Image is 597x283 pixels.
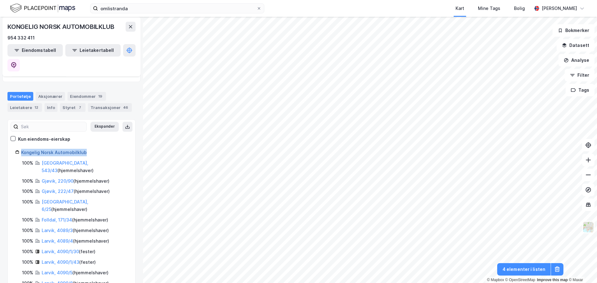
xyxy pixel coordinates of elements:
a: [GEOGRAPHIC_DATA], 543/43 [42,160,88,173]
a: Larvik, 4090/1/30 [42,249,79,254]
div: Info [44,103,58,112]
a: Gjøvik, 222/47 [42,189,74,194]
button: Tags [566,84,595,96]
div: Bolig [514,5,525,12]
div: ( hjemmelshaver ) [42,159,128,174]
div: ( hjemmelshaver ) [42,188,110,195]
div: 100% [22,216,33,224]
div: 100% [22,177,33,185]
div: 100% [22,248,33,255]
div: 100% [22,227,33,234]
div: ( hjemmelshaver ) [42,216,108,224]
a: Larvik, 4089/4 [42,238,73,244]
a: Larvik, 4090/1/43 [42,259,79,265]
div: KONGELIG NORSK AUTOMOBILKLUB [7,22,115,32]
div: 12 [33,104,39,111]
a: Kongelig Norsk Automobilklub [21,150,87,155]
a: Folldal, 171/34 [42,217,72,222]
div: Kontrollprogram for chat [566,253,597,283]
button: 4 elementer i listen [497,263,551,276]
a: Mapbox [487,278,504,282]
div: 100% [22,258,33,266]
div: 100% [22,237,33,245]
div: 46 [122,104,129,111]
div: 7 [77,104,83,111]
div: Transaksjoner [88,103,132,112]
button: Bokmerker [553,24,595,37]
div: 100% [22,188,33,195]
div: ( hjemmelshaver ) [42,177,109,185]
button: Eiendomstabell [7,44,63,57]
img: logo.f888ab2527a4732fd821a326f86c7f29.svg [10,3,75,14]
div: 100% [22,269,33,276]
div: Kart [456,5,464,12]
button: Ekspander [90,122,119,132]
div: Mine Tags [478,5,500,12]
a: Larvik, 4090/5 [42,270,72,275]
div: Aksjonærer [36,92,65,101]
a: Improve this map [537,278,568,282]
a: [GEOGRAPHIC_DATA], 6/25 [42,199,88,212]
div: Leietakere [7,103,42,112]
div: ( fester ) [42,258,96,266]
div: ( hjemmelshaver ) [42,237,109,245]
div: Eiendommer [67,92,106,101]
div: Kun eiendoms-eierskap [18,135,70,143]
div: Portefølje [7,92,33,101]
div: 954 332 411 [7,34,35,42]
input: Søk på adresse, matrikkel, gårdeiere, leietakere eller personer [98,4,257,13]
div: 100% [22,198,33,206]
button: Leietakertabell [65,44,121,57]
img: Z [582,221,594,233]
div: 100% [22,159,33,167]
div: ( hjemmelshaver ) [42,269,109,276]
button: Filter [565,69,595,81]
a: OpenStreetMap [505,278,535,282]
div: ( hjemmelshaver ) [42,227,109,234]
a: Larvik, 4089/3 [42,228,73,233]
iframe: Chat Widget [566,253,597,283]
div: [PERSON_NAME] [542,5,577,12]
div: 19 [97,93,104,99]
div: Styret [60,103,86,112]
input: Søk [18,122,86,131]
div: ( hjemmelshaver ) [42,198,128,213]
button: Analyse [558,54,595,66]
button: Datasett [557,39,595,52]
a: Gjøvik, 220/90 [42,178,73,184]
div: ( fester ) [42,248,95,255]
